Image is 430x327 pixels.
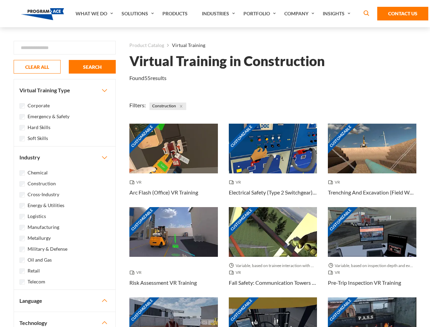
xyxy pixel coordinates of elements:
h1: Virtual Training in Construction [129,55,325,67]
input: Manufacturing [19,225,25,230]
a: Product Catalog [129,41,164,50]
h3: Trenching And Excavation (Field Work) VR Training [328,188,416,197]
button: Language [14,290,115,312]
p: Found results [129,74,166,82]
span: VR [129,269,144,276]
label: Telecom [28,278,45,285]
input: Retail [19,268,25,274]
img: Program-Ace [21,8,64,20]
input: Telecom [19,279,25,285]
label: Construction [28,180,56,187]
input: Cross-Industry [19,192,25,198]
li: Virtual Training [164,41,205,50]
h3: Fall Safety: Communication Towers VR Training [229,279,317,287]
label: Emergency & Safety [28,113,69,120]
a: Contact Us [377,7,428,20]
label: Retail [28,267,40,275]
label: Metallurgy [28,234,51,242]
label: Oil and Gas [28,256,52,264]
a: Customizable Thumbnail - Electrical Safety (Type 2 Switchgear) VR Training VR Electrical Safety (... [229,124,317,207]
input: Logistics [19,214,25,219]
a: Customizable Thumbnail - Risk Assessment VR Training VR Risk Assessment VR Training [129,207,218,297]
label: Corporate [28,102,50,109]
h3: Electrical Safety (Type 2 Switchgear) VR Training [229,188,317,197]
label: Energy & Utilities [28,202,64,209]
input: Metallurgy [19,236,25,241]
span: Filters: [129,102,146,108]
button: Close [177,103,185,110]
input: Chemical [19,170,25,176]
input: Military & Defense [19,247,25,252]
button: CLEAR ALL [14,60,61,74]
input: Energy & Utilities [19,203,25,208]
h3: Arc Flash (Office) VR Training [129,188,198,197]
span: VR [229,179,244,186]
label: Logistics [28,213,46,220]
input: Construction [19,181,25,187]
a: Customizable Thumbnail - Arc Flash (Office) VR Training VR Arc Flash (Office) VR Training [129,124,218,207]
label: Chemical [28,169,48,176]
input: Corporate [19,103,25,109]
a: Customizable Thumbnail - Pre-Trip Inspection VR Training Variable, based on inspection depth and ... [328,207,416,297]
a: Customizable Thumbnail - Fall Safety: Communication Towers VR Training Variable, based on trainee... [229,207,317,297]
input: Oil and Gas [19,258,25,263]
label: Manufacturing [28,223,59,231]
span: Construction [149,103,186,110]
label: Hard Skills [28,124,50,131]
span: Variable, based on inspection depth and event interaction. [328,262,416,269]
span: VR [328,179,343,186]
button: Industry [14,146,115,168]
input: Hard Skills [19,125,25,130]
nav: breadcrumb [129,41,416,50]
a: Customizable Thumbnail - Trenching And Excavation (Field Work) VR Training VR Trenching And Excav... [328,124,416,207]
input: Emergency & Safety [19,114,25,120]
h3: Risk Assessment VR Training [129,279,197,287]
label: Military & Defense [28,245,67,253]
label: Soft Skills [28,135,48,142]
em: 55 [144,75,150,81]
span: Variable, based on trainee interaction with each section. [229,262,317,269]
input: Soft Skills [19,136,25,141]
label: Cross-Industry [28,191,59,198]
span: VR [129,179,144,186]
span: VR [328,269,343,276]
span: VR [229,269,244,276]
h3: Pre-Trip Inspection VR Training [328,279,401,287]
button: Virtual Training Type [14,79,115,101]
